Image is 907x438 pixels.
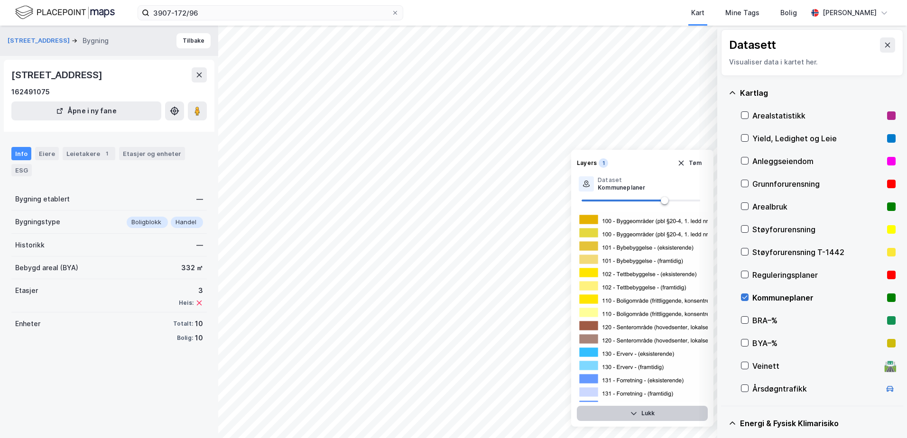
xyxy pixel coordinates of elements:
[63,147,115,160] div: Leietakere
[725,7,759,18] div: Mine Tags
[8,36,72,46] button: [STREET_ADDRESS]
[11,164,32,176] div: ESG
[752,201,883,212] div: Arealbruk
[752,133,883,144] div: Yield, Ledighet og Leie
[15,193,70,205] div: Bygning etablert
[15,239,45,251] div: Historikk
[11,147,31,160] div: Info
[752,315,883,326] div: BRA–%
[752,155,883,167] div: Anleggseiendom
[35,147,59,160] div: Eiere
[195,332,203,344] div: 10
[729,56,895,68] div: Visualiser data i kartet her.
[11,67,104,82] div: [STREET_ADDRESS]
[752,178,883,190] div: Grunnforurensning
[173,320,193,328] div: Totalt:
[740,87,896,99] div: Kartlag
[598,176,646,184] div: Dataset
[752,224,883,235] div: Støyforurensning
[196,193,203,205] div: —
[599,158,608,168] div: 1
[15,285,38,296] div: Etasjer
[15,216,60,228] div: Bygningstype
[780,7,797,18] div: Bolig
[176,33,211,48] button: Tilbake
[823,7,877,18] div: [PERSON_NAME]
[177,334,193,342] div: Bolig:
[671,155,708,171] button: Tøm
[179,299,194,307] div: Heis:
[11,86,50,98] div: 162491075
[752,360,880,372] div: Veinett
[83,35,109,46] div: Bygning
[181,262,203,274] div: 332 ㎡
[752,246,883,258] div: Støyforurensning T-1442
[752,269,883,281] div: Reguleringsplaner
[740,418,896,429] div: Energi & Fysisk Klimarisiko
[752,292,883,303] div: Kommuneplaner
[15,4,115,21] img: logo.f888ab2527a4732fd821a326f86c7f29.svg
[752,383,880,394] div: Årsdøgntrafikk
[11,101,161,120] button: Åpne i ny fane
[102,149,111,158] div: 1
[884,360,897,372] div: 🛣️
[860,392,907,438] div: Kontrollprogram for chat
[179,285,203,296] div: 3
[196,239,203,251] div: —
[860,392,907,438] iframe: Chat Widget
[577,406,708,421] button: Lukk
[15,262,78,274] div: Bebygd areal (BYA)
[577,159,597,167] div: Layers
[752,338,883,349] div: BYA–%
[691,7,704,18] div: Kart
[195,318,203,329] div: 10
[149,6,391,20] input: Søk på adresse, matrikkel, gårdeiere, leietakere eller personer
[729,37,776,53] div: Datasett
[123,149,181,158] div: Etasjer og enheter
[598,184,646,192] div: Kommuneplaner
[752,110,883,121] div: Arealstatistikk
[15,318,40,329] div: Enheter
